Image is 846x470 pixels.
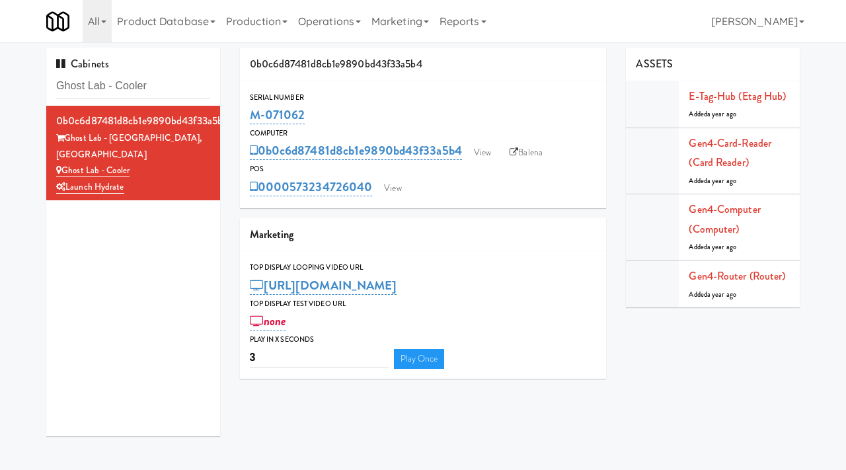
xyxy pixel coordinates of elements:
[56,130,210,163] div: Ghost Lab - [GEOGRAPHIC_DATA], [GEOGRAPHIC_DATA]
[240,48,607,81] div: 0b0c6d87481d8cb1e9890bd43f33a5b4
[636,56,673,71] span: ASSETS
[250,312,286,331] a: none
[56,180,124,194] a: Launch Hydrate
[250,127,597,140] div: Computer
[503,143,549,163] a: Balena
[707,290,736,299] span: a year ago
[707,242,736,252] span: a year ago
[46,106,220,201] li: 0b0c6d87481d8cb1e9890bd43f33a5b4Ghost Lab - [GEOGRAPHIC_DATA], [GEOGRAPHIC_DATA] Ghost Lab - Cool...
[467,143,498,163] a: View
[250,227,294,242] span: Marketing
[56,164,130,177] a: Ghost Lab - Cooler
[689,176,736,186] span: Added
[250,333,597,346] div: Play in X seconds
[250,261,597,274] div: Top Display Looping Video Url
[394,349,445,369] a: Play Once
[250,91,597,104] div: Serial Number
[689,136,771,171] a: Gen4-card-reader (Card Reader)
[250,163,597,176] div: POS
[56,56,109,71] span: Cabinets
[689,202,760,237] a: Gen4-computer (Computer)
[250,276,397,295] a: [URL][DOMAIN_NAME]
[56,111,210,131] div: 0b0c6d87481d8cb1e9890bd43f33a5b4
[250,106,305,124] a: M-071062
[689,290,736,299] span: Added
[56,74,210,98] input: Search cabinets
[689,242,736,252] span: Added
[707,109,736,119] span: a year ago
[689,109,736,119] span: Added
[689,268,785,284] a: Gen4-router (Router)
[377,178,408,198] a: View
[250,141,462,160] a: 0b0c6d87481d8cb1e9890bd43f33a5b4
[46,10,69,33] img: Micromart
[250,178,373,196] a: 0000573234726040
[250,297,597,311] div: Top Display Test Video Url
[689,89,786,104] a: E-tag-hub (Etag Hub)
[707,176,736,186] span: a year ago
